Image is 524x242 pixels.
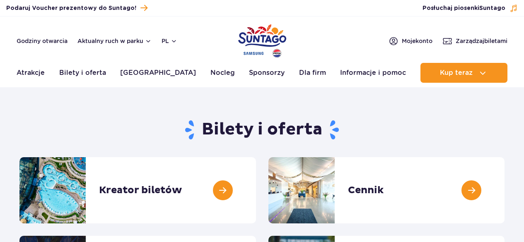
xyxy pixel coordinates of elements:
button: pl [162,37,177,45]
h1: Bilety i oferta [19,119,505,141]
a: Sponsorzy [249,63,285,83]
a: Godziny otwarcia [17,37,68,45]
span: Suntago [479,5,505,11]
span: Moje konto [402,37,432,45]
a: Bilety i oferta [59,63,106,83]
span: Kup teraz [440,69,473,77]
a: Informacje i pomoc [340,63,406,83]
span: Podaruj Voucher prezentowy do Suntago! [6,4,136,12]
span: Zarządzaj biletami [456,37,507,45]
a: [GEOGRAPHIC_DATA] [120,63,196,83]
button: Aktualny ruch w parku [77,38,152,44]
button: Posłuchaj piosenkiSuntago [423,4,518,12]
a: Podaruj Voucher prezentowy do Suntago! [6,2,147,14]
span: Posłuchaj piosenki [423,4,505,12]
a: Park of Poland [238,21,286,59]
button: Kup teraz [420,63,507,83]
a: Nocleg [210,63,235,83]
a: Dla firm [299,63,326,83]
a: Mojekonto [389,36,432,46]
a: Atrakcje [17,63,45,83]
a: Zarządzajbiletami [442,36,507,46]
